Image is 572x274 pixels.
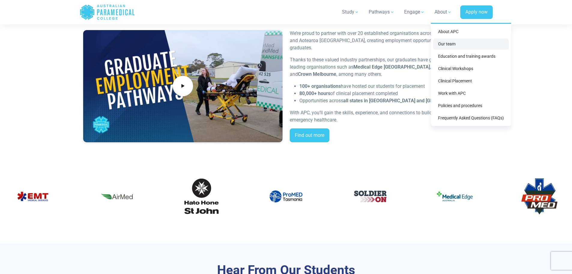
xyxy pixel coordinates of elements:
p: With APC, you’ll gain the skills, experience, and connections to build a successful career in eme... [290,109,489,124]
img: Logo [521,178,557,214]
a: Find out more [290,128,329,142]
div: 10 / 60 [79,174,155,219]
p: We’re proud to partner with over 20 established organisations across [GEOGRAPHIC_DATA] and Aotear... [290,30,489,51]
strong: Crown Melbourne [298,71,336,77]
li: of clinical placement completed [299,90,489,97]
strong: Medical Edge [GEOGRAPHIC_DATA] [353,64,430,70]
img: Logo [99,178,135,214]
img: Logo [183,178,219,214]
div: 12 / 60 [248,174,324,219]
img: Logo [352,178,388,214]
img: Logo [15,178,51,214]
div: 11 / 60 [164,174,239,219]
strong: 80,000+ hours [299,91,330,96]
img: Logo [437,178,473,214]
img: Logo [268,178,304,214]
li: have hosted our students for placement [299,83,489,90]
div: 13 / 60 [333,174,408,219]
div: 14 / 60 [417,174,492,219]
strong: 100+ organisations [299,83,341,89]
strong: all states in [GEOGRAPHIC_DATA] and [GEOGRAPHIC_DATA] [343,98,472,103]
p: Thanks to these valued industry partnerships, our graduates have gone on to work with leading org... [290,56,489,78]
li: Opportunities across [299,97,489,104]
